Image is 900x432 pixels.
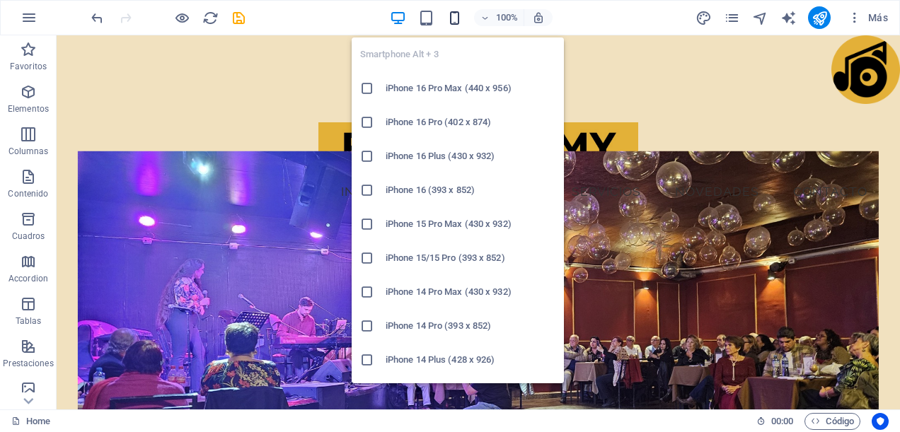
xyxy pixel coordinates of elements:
h6: iPhone 14 Pro Max (430 x 932) [386,284,555,300]
i: Páginas (Ctrl+Alt+S) [724,10,740,26]
h6: iPhone 16 Plus (430 x 932) [386,148,555,165]
a: Haz clic para cancelar la selección y doble clic para abrir páginas [11,413,50,430]
h6: iPhone 14 Pro (393 x 852) [386,317,555,334]
button: publish [808,6,831,29]
button: Código [804,413,860,430]
button: navigator [751,9,768,26]
p: Elementos [8,103,49,115]
p: Columnas [8,146,49,157]
span: : [781,416,783,426]
button: text_generator [780,9,797,26]
p: Favoritos [10,61,47,72]
p: Prestaciones [3,358,53,369]
button: design [695,9,712,26]
h6: Tiempo de la sesión [756,413,794,430]
h6: iPhone 16 Pro Max (440 x 956) [386,80,555,97]
p: Tablas [16,315,42,327]
span: Código [811,413,854,430]
p: Cuadros [12,230,45,242]
h6: iPhone 16 (393 x 852) [386,182,555,199]
button: pages [723,9,740,26]
button: Más [842,6,894,29]
i: Deshacer: Cambiar texto (Ctrl+Z) [89,10,105,26]
span: Más [848,11,888,25]
button: undo [88,9,105,26]
h6: iPhone 14 Plus (428 x 926) [386,351,555,368]
button: Haz clic para salir del modo de previsualización y seguir editando [173,9,190,26]
i: Guardar (Ctrl+S) [231,10,247,26]
h6: iPhone 15 Pro Max (430 x 932) [386,216,555,233]
button: 100% [474,9,524,26]
h6: iPhone 16 Pro (402 x 874) [386,114,555,131]
h6: 100% [495,9,518,26]
i: Volver a cargar página [202,10,219,26]
button: reload [202,9,219,26]
i: Navegador [752,10,768,26]
h6: iPhone 15/15 Pro (393 x 852) [386,250,555,267]
button: Usercentrics [872,413,889,430]
p: Contenido [8,188,48,199]
button: save [230,9,247,26]
span: 00 00 [771,413,793,430]
p: Accordion [8,273,48,284]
